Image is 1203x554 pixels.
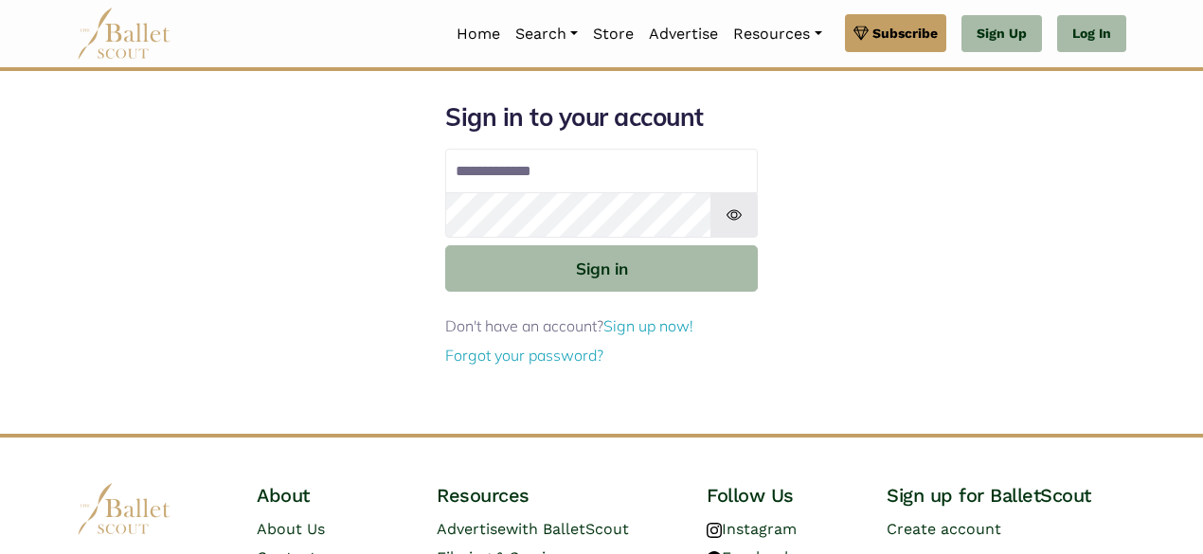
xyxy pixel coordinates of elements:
a: Store [585,14,641,54]
a: Create account [887,520,1001,538]
a: Sign Up [961,15,1042,53]
h4: Sign up for BalletScout [887,483,1126,508]
a: Subscribe [845,14,946,52]
a: Advertisewith BalletScout [437,520,629,538]
a: Log In [1057,15,1126,53]
p: Don't have an account? [445,314,758,339]
button: Sign in [445,245,758,292]
a: Resources [726,14,829,54]
h4: About [257,483,406,508]
img: logo [77,483,171,535]
span: Subscribe [872,23,938,44]
a: Home [449,14,508,54]
a: Advertise [641,14,726,54]
a: Search [508,14,585,54]
h4: Resources [437,483,676,508]
a: Forgot your password? [445,346,603,365]
h4: Follow Us [707,483,856,508]
span: with BalletScout [506,520,629,538]
img: instagram logo [707,523,722,538]
a: About Us [257,520,325,538]
img: gem.svg [853,23,869,44]
h1: Sign in to your account [445,101,758,134]
a: Sign up now! [603,316,693,335]
a: Instagram [707,520,797,538]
